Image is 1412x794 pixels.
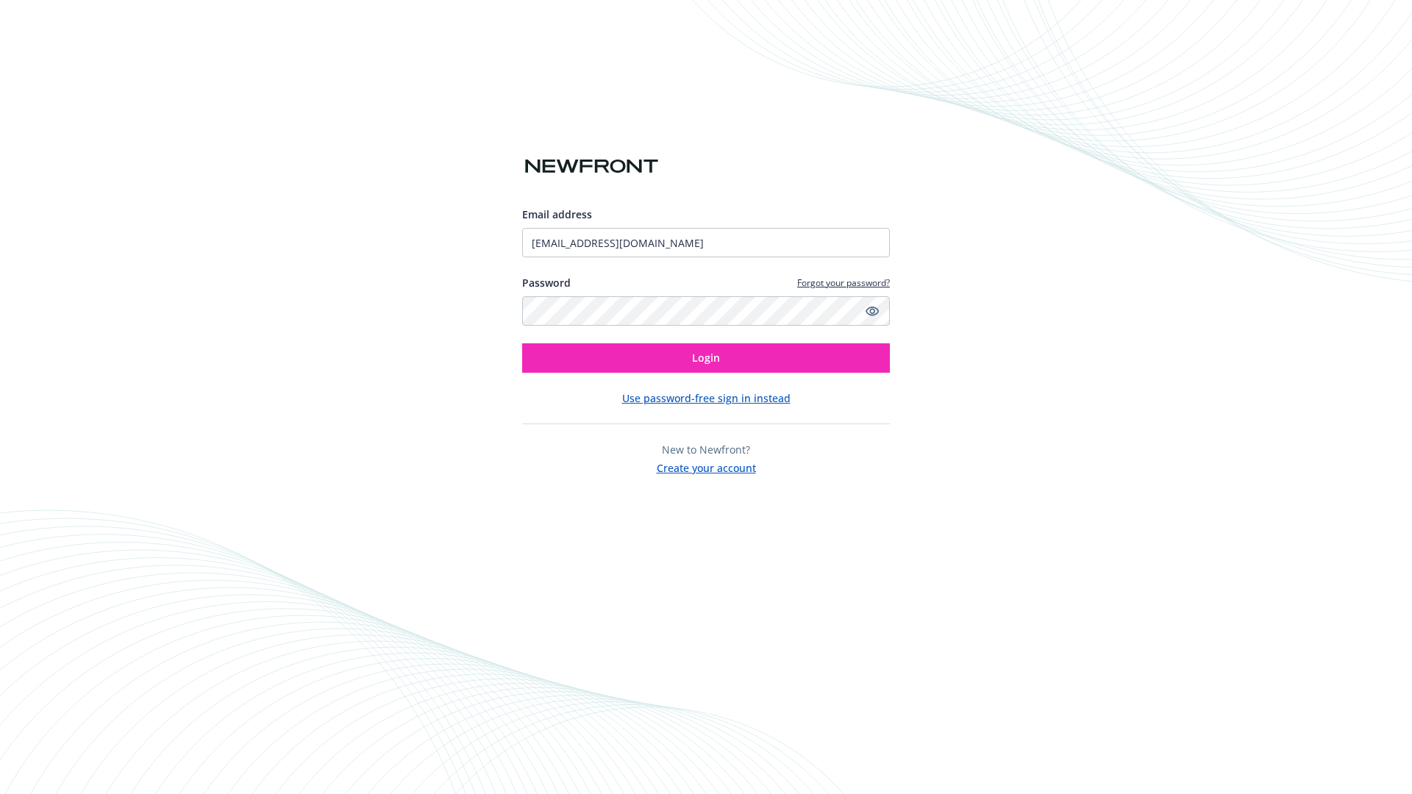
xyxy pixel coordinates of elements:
[522,275,571,290] label: Password
[657,457,756,476] button: Create your account
[522,154,661,179] img: Newfront logo
[522,207,592,221] span: Email address
[622,390,791,406] button: Use password-free sign in instead
[522,343,890,373] button: Login
[662,443,750,457] span: New to Newfront?
[522,228,890,257] input: Enter your email
[692,351,720,365] span: Login
[797,276,890,289] a: Forgot your password?
[522,296,890,326] input: Enter your password
[863,302,881,320] a: Show password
